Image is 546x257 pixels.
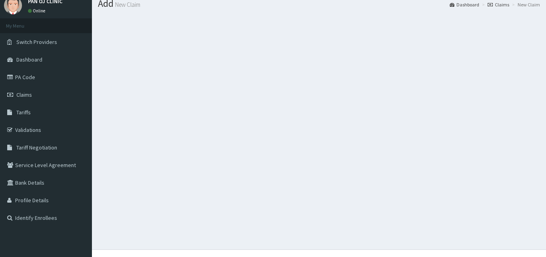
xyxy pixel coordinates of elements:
span: Tariff Negotiation [16,144,57,151]
span: Tariffs [16,109,31,116]
span: Dashboard [16,56,42,63]
a: Claims [488,1,509,8]
span: Switch Providers [16,38,57,46]
small: New Claim [114,2,140,8]
a: Online [28,8,47,14]
span: Claims [16,91,32,98]
a: Dashboard [450,1,479,8]
li: New Claim [510,1,540,8]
